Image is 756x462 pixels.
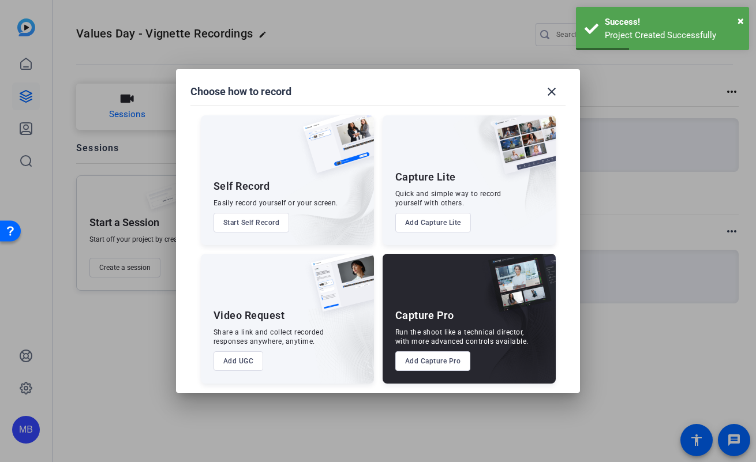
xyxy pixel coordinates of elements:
[214,213,290,232] button: Start Self Record
[294,115,374,185] img: self-record.png
[395,170,456,184] div: Capture Lite
[214,328,324,346] div: Share a link and collect recorded responses anywhere, anytime.
[395,189,501,208] div: Quick and simple way to record yourself with others.
[395,213,471,232] button: Add Capture Lite
[214,198,338,208] div: Easily record yourself or your screen.
[214,351,264,371] button: Add UGC
[452,115,556,231] img: embarkstudio-capture-lite.png
[470,268,556,384] img: embarkstudio-capture-pro.png
[395,351,471,371] button: Add Capture Pro
[214,179,270,193] div: Self Record
[738,12,744,29] button: Close
[274,140,374,245] img: embarkstudio-self-record.png
[605,16,740,29] div: Success!
[395,309,454,322] div: Capture Pro
[480,254,556,324] img: capture-pro.png
[307,290,374,384] img: embarkstudio-ugc-content.png
[545,85,559,99] mat-icon: close
[302,254,374,324] img: ugc-content.png
[484,115,556,186] img: capture-lite.png
[214,309,285,322] div: Video Request
[738,14,744,28] span: ×
[395,328,529,346] div: Run the shoot like a technical director, with more advanced controls available.
[605,29,740,42] div: Project Created Successfully
[190,85,291,99] h1: Choose how to record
